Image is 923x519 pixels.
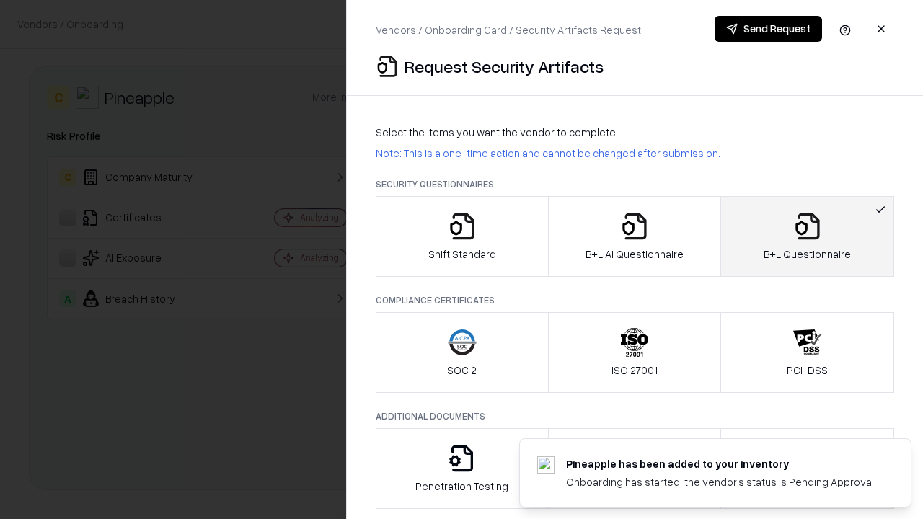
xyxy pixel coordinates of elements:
p: Select the items you want the vendor to complete: [376,125,894,140]
button: B+L AI Questionnaire [548,196,722,277]
button: B+L Questionnaire [720,196,894,277]
p: Request Security Artifacts [405,55,604,78]
button: Data Processing Agreement [720,428,894,509]
p: B+L Questionnaire [764,247,851,262]
p: Shift Standard [428,247,496,262]
div: Onboarding has started, the vendor's status is Pending Approval. [566,474,876,489]
button: PCI-DSS [720,312,894,393]
p: SOC 2 [447,363,477,378]
p: Additional Documents [376,410,894,422]
p: Vendors / Onboarding Card / Security Artifacts Request [376,22,641,37]
button: ISO 27001 [548,312,722,393]
button: Penetration Testing [376,428,549,509]
p: PCI-DSS [787,363,828,378]
button: Privacy Policy [548,428,722,509]
img: pineappleenergy.com [537,456,555,474]
p: Note: This is a one-time action and cannot be changed after submission. [376,146,894,161]
p: Penetration Testing [415,479,508,494]
div: Pineapple has been added to your inventory [566,456,876,471]
button: Send Request [715,16,822,42]
p: Compliance Certificates [376,294,894,306]
p: Security Questionnaires [376,178,894,190]
button: Shift Standard [376,196,549,277]
button: SOC 2 [376,312,549,393]
p: B+L AI Questionnaire [586,247,684,262]
p: ISO 27001 [611,363,658,378]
